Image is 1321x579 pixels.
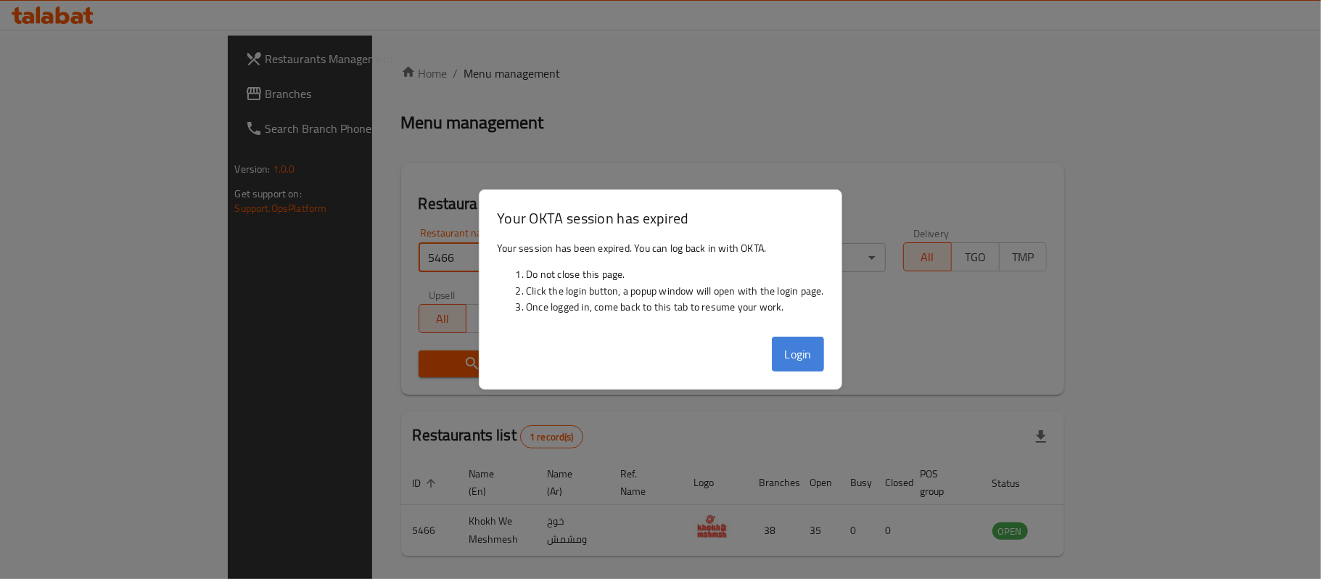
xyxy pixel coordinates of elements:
div: Your session has been expired. You can log back in with OKTA. [480,234,841,332]
button: Login [772,337,824,371]
li: Do not close this page. [526,266,824,282]
li: Click the login button, a popup window will open with the login page. [526,283,824,299]
h3: Your OKTA session has expired [497,208,824,229]
li: Once logged in, come back to this tab to resume your work. [526,299,824,315]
